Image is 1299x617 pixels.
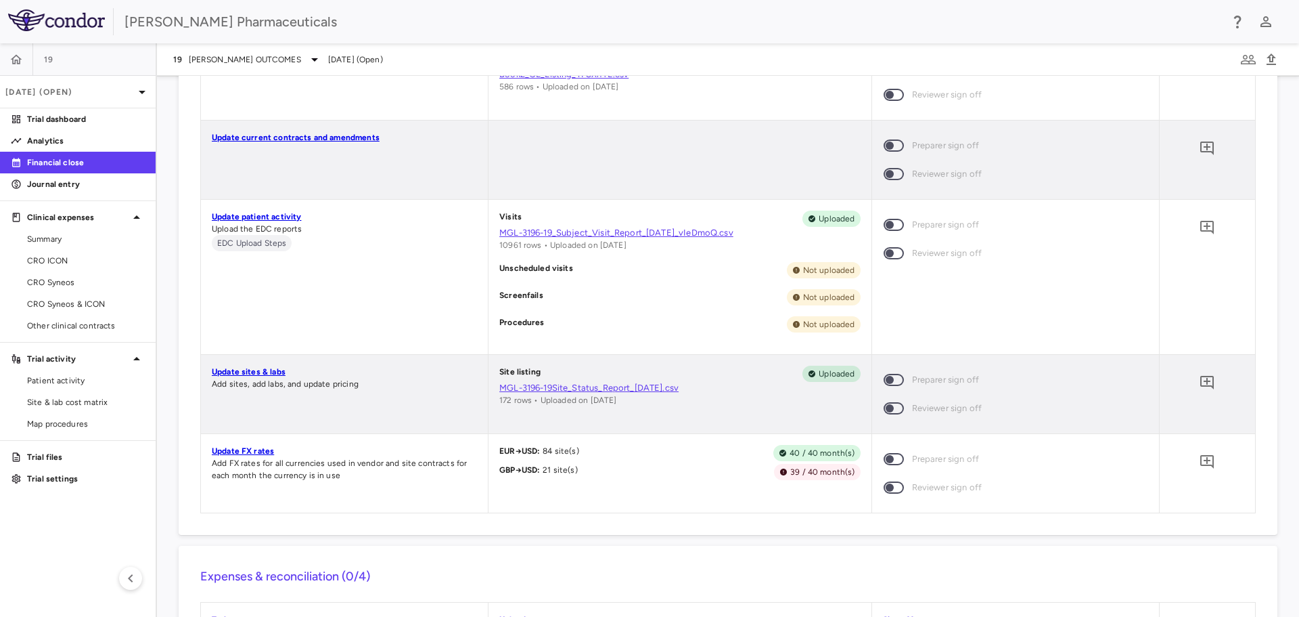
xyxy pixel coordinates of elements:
a: Update patient activity [212,212,301,221]
span: Reviewer sign off [912,87,982,102]
span: Add FX rates for all currencies used in vendor and site contracts for each month the currency is ... [212,459,467,480]
svg: Add comment [1199,375,1215,391]
span: Preparer sign off [912,452,980,467]
span: Upload CSV file including leading zeros for site numbers. After EDC visits report has been upload... [212,235,292,251]
p: Financial close [27,156,145,169]
span: Reviewer sign off [912,246,982,261]
span: Upload the EDC reports [212,224,302,234]
h6: Expenses & reconciliation (0/4) [200,568,1256,586]
p: Analytics [27,135,145,147]
p: Unscheduled visits [499,262,573,278]
span: EUR → USD : [499,446,540,456]
span: [DATE] (Open) [328,54,383,66]
p: Trial files [27,451,145,463]
span: 19 [173,54,183,65]
span: Preparer sign off [912,373,980,387]
span: Not uploaded [798,291,861,303]
span: Site & lab cost matrix [27,396,145,408]
p: Journal entry [27,178,145,190]
span: CRO Syneos & ICON [27,298,145,310]
span: Not uploaded [798,318,861,331]
span: EDC Upload Steps [212,237,292,249]
span: 172 rows • Uploaded on [DATE] [499,396,616,405]
p: Screenfails [499,289,543,305]
span: 19 [44,54,54,65]
a: Update FX rates [212,446,274,456]
span: 39 / 40 month(s) [785,466,860,478]
a: MGL-3196-19_Subject_Visit_Report_[DATE]_vIeDmoQ.csv [499,227,860,239]
span: Add sites, add labs, and update pricing [212,379,359,389]
svg: Add comment [1199,219,1215,236]
span: 10961 rows • Uploaded on [DATE] [499,240,626,250]
span: Not uploaded [798,264,861,276]
p: Procedures [499,316,545,333]
span: Other clinical contracts [27,320,145,332]
svg: Add comment [1199,454,1215,470]
p: Trial dashboard [27,113,145,125]
button: Add comment [1195,137,1218,160]
span: 84 site(s) [540,446,579,456]
span: Map procedures [27,418,145,430]
span: [PERSON_NAME] OUTCOMES [189,54,301,66]
span: Preparer sign off [912,138,980,153]
div: [PERSON_NAME] Pharmaceuticals [124,12,1221,32]
p: Trial settings [27,473,145,485]
span: CRO Syneos [27,276,145,289]
span: Summary [27,233,145,245]
p: [DATE] (Open) [5,86,134,98]
a: MGL-3196-19Site_Status_Report_[DATE].csv [499,382,860,394]
span: Reviewer sign off [912,401,982,416]
svg: Add comment [1199,140,1215,156]
span: CRO ICON [27,255,145,267]
p: Trial activity [27,353,129,365]
p: Clinical expenses [27,211,129,224]
span: Reviewer sign off [912,167,982,182]
img: logo-full-SnFGN8VE.png [8,9,105,31]
button: Add comment [1195,371,1218,394]
p: Site listing [499,366,541,382]
p: Visits [499,211,522,227]
span: Uploaded [813,368,860,380]
span: Patient activity [27,375,145,387]
span: Reviewer sign off [912,480,982,495]
span: Uploaded [813,213,860,225]
span: 40 / 40 month(s) [784,447,860,459]
span: 21 site(s) [540,465,578,475]
button: Add comment [1195,450,1218,473]
button: Add comment [1195,216,1218,239]
span: GBP → USD : [499,465,540,475]
a: Update sites & labs [212,367,286,377]
a: Update current contracts and amendments [212,133,380,142]
span: Preparer sign off [912,217,980,232]
span: 586 rows • Uploaded on [DATE] [499,82,618,91]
